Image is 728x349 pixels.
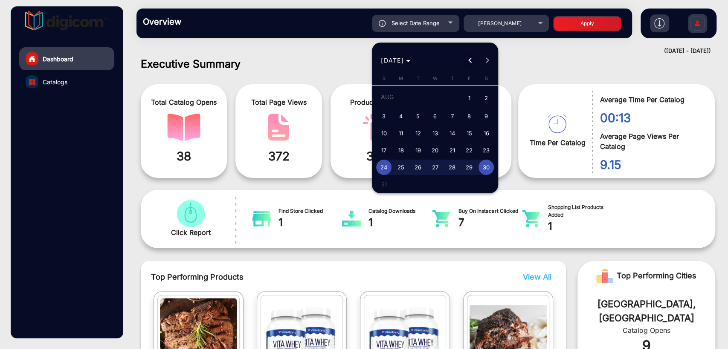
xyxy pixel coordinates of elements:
span: W [432,75,437,81]
span: 13 [427,126,443,141]
span: 8 [461,109,477,124]
button: August 19, 2025 [409,142,426,159]
button: August 25, 2025 [392,159,409,176]
button: August 11, 2025 [392,125,409,142]
span: 5 [410,109,426,124]
span: 4 [393,109,409,124]
button: August 16, 2025 [478,125,495,142]
span: T [416,75,419,81]
span: 28 [444,160,460,175]
span: 1 [461,90,477,107]
button: August 28, 2025 [444,159,461,176]
button: August 23, 2025 [478,142,495,159]
span: [DATE] [381,57,404,64]
button: August 27, 2025 [426,159,444,176]
button: Previous month [462,52,479,69]
button: August 7, 2025 [444,108,461,125]
span: 27 [427,160,443,175]
button: August 29, 2025 [461,159,478,176]
span: 17 [376,143,392,158]
span: 25 [393,160,409,175]
button: August 31, 2025 [375,176,392,193]
span: 2 [479,90,494,107]
button: August 30, 2025 [478,159,495,176]
button: August 3, 2025 [375,108,392,125]
span: 23 [479,143,494,158]
span: 26 [410,160,426,175]
span: 16 [479,126,494,141]
span: S [484,75,487,81]
button: August 5, 2025 [409,108,426,125]
button: August 26, 2025 [409,159,426,176]
span: 22 [461,143,477,158]
span: 30 [479,160,494,175]
span: 6 [427,109,443,124]
button: Choose month and year [377,53,414,68]
span: 29 [461,160,477,175]
button: August 4, 2025 [392,108,409,125]
td: AUG [375,89,461,108]
span: 7 [444,109,460,124]
span: 12 [410,126,426,141]
button: August 17, 2025 [375,142,392,159]
span: F [467,75,470,81]
button: August 6, 2025 [426,108,444,125]
span: 20 [427,143,443,158]
button: August 20, 2025 [426,142,444,159]
span: 14 [444,126,460,141]
button: August 15, 2025 [461,125,478,142]
button: August 8, 2025 [461,108,478,125]
span: 15 [461,126,477,141]
button: August 13, 2025 [426,125,444,142]
span: 24 [376,160,392,175]
span: 11 [393,126,409,141]
span: 21 [444,143,460,158]
button: August 24, 2025 [375,159,392,176]
span: S [382,75,385,81]
span: T [450,75,453,81]
span: 31 [376,177,392,192]
span: 19 [410,143,426,158]
button: August 21, 2025 [444,142,461,159]
span: 9 [479,109,494,124]
button: August 14, 2025 [444,125,461,142]
button: August 22, 2025 [461,142,478,159]
span: M [399,75,403,81]
button: August 12, 2025 [409,125,426,142]
button: August 10, 2025 [375,125,392,142]
span: 18 [393,143,409,158]
button: August 2, 2025 [478,89,495,108]
span: 3 [376,109,392,124]
span: 10 [376,126,392,141]
button: August 9, 2025 [478,108,495,125]
button: August 18, 2025 [392,142,409,159]
button: August 1, 2025 [461,89,478,108]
